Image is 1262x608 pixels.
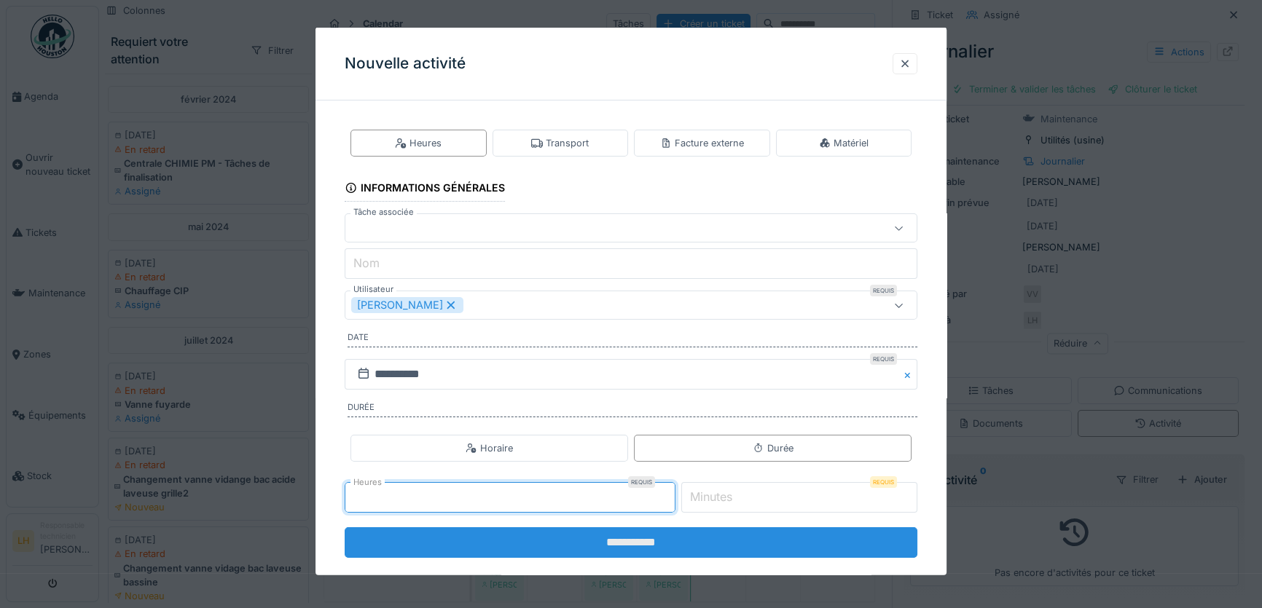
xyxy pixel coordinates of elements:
label: Durée [348,401,917,417]
div: Horaire [466,441,513,454]
div: Requis [870,353,897,365]
div: Requis [628,476,655,488]
label: Date [348,331,917,347]
div: Informations générales [345,177,505,202]
div: Transport [531,136,589,150]
div: Facture externe [660,136,744,150]
h3: Nouvelle activité [345,55,466,73]
label: Heures [350,476,385,489]
div: Requis [870,285,897,296]
label: Tâche associée [350,206,417,218]
div: Durée [753,441,793,454]
label: Utilisateur [350,283,396,296]
label: Minutes [687,488,735,505]
div: Heures [395,136,442,150]
div: Requis [870,476,897,488]
div: Matériel [819,136,869,150]
div: [PERSON_NAME] [351,297,463,313]
label: Nom [350,254,383,272]
button: Close [901,359,917,390]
